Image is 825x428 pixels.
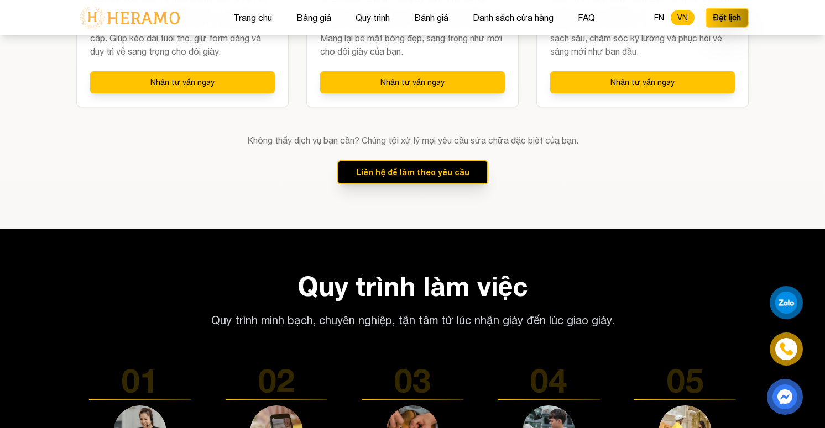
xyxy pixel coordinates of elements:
button: Bảng giá [293,10,335,25]
button: FAQ [575,10,598,25]
button: Trang chủ [230,10,275,25]
button: Nhận tư vấn ngay [550,71,735,93]
img: logo-with-text.png [76,6,183,29]
img: phone-icon [779,341,795,357]
div: 01 [76,363,203,397]
h2: Quy trình làm việc [76,273,749,299]
div: 03 [349,363,476,397]
a: phone-icon [771,334,802,364]
button: Nhận tư vấn ngay [320,71,505,93]
p: Quy trình minh bạch, chuyên nghiệp, tận tâm từ lúc nhận giày đến lúc giao giày. [200,313,625,328]
button: Danh sách cửa hàng [469,10,557,25]
button: Đặt lịch [706,8,749,28]
button: Nhận tư vấn ngay [90,71,275,93]
button: VN [671,10,695,25]
div: 05 [622,363,749,397]
button: Đánh giá [411,10,452,25]
p: Không thấy dịch vụ bạn cần? Chúng tôi xử lý mọi yêu cầu sửa chữa đặc biệt của bạn. [76,134,749,147]
button: Liên hệ để làm theo yêu cầu [337,160,488,184]
button: Quy trình [352,10,393,25]
div: 02 [212,363,340,397]
div: 04 [485,363,612,397]
button: EN [648,10,671,25]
